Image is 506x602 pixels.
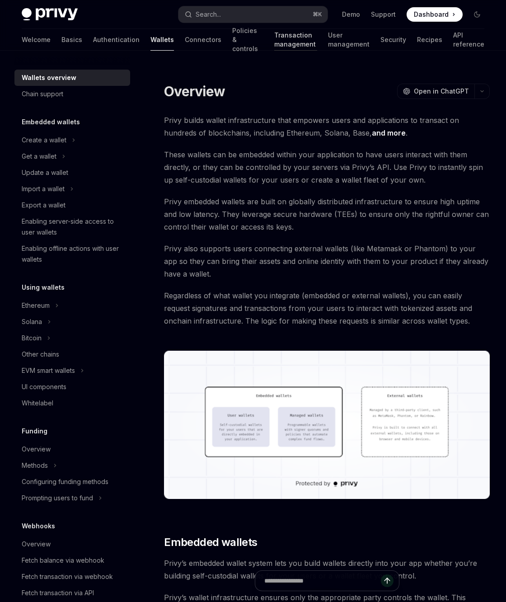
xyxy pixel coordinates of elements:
a: Enabling offline actions with user wallets [14,240,130,268]
a: API reference [453,29,484,51]
button: Send message [381,574,394,587]
button: Create a wallet [14,132,130,148]
div: Whitelabel [22,398,53,409]
span: Embedded wallets [164,535,257,550]
span: ⌘ K [313,11,322,18]
a: Whitelabel [14,395,130,411]
a: Policies & controls [232,29,263,51]
a: Welcome [22,29,51,51]
a: Export a wallet [14,197,130,213]
a: Transaction management [274,29,317,51]
a: Update a wallet [14,165,130,181]
div: Fetch balance via webhook [22,555,104,566]
h5: Using wallets [22,282,65,293]
img: dark logo [22,8,78,21]
a: Authentication [93,29,140,51]
div: Fetch transaction via webhook [22,571,113,582]
a: Support [371,10,396,19]
button: Get a wallet [14,148,130,165]
div: Import a wallet [22,183,65,194]
h1: Overview [164,83,225,99]
div: Configuring funding methods [22,476,108,487]
input: Ask a question... [264,571,381,591]
h5: Embedded wallets [22,117,80,127]
a: Overview [14,441,130,457]
span: Privy also supports users connecting external wallets (like Metamask or Phantom) to your app so t... [164,242,490,280]
div: Fetch transaction via API [22,588,94,598]
a: Configuring funding methods [14,474,130,490]
span: Regardless of what wallet you integrate (embedded or external wallets), you can easily request si... [164,289,490,327]
a: and more [372,128,406,138]
div: Chain support [22,89,63,99]
a: Wallets [150,29,174,51]
a: Chain support [14,86,130,102]
button: Methods [14,457,130,474]
button: Toggle dark mode [470,7,484,22]
a: Dashboard [407,7,463,22]
div: Bitcoin [22,333,42,343]
span: These wallets can be embedded within your application to have users interact with them directly, ... [164,148,490,186]
span: Open in ChatGPT [414,87,469,96]
div: Enabling server-side access to user wallets [22,216,125,238]
button: Bitcoin [14,330,130,346]
span: Privy embedded wallets are built on globally distributed infrastructure to ensure high uptime and... [164,195,490,233]
button: Solana [14,314,130,330]
div: Wallets overview [22,72,76,83]
a: User management [328,29,370,51]
a: Fetch transaction via webhook [14,569,130,585]
div: EVM smart wallets [22,365,75,376]
a: Wallets overview [14,70,130,86]
button: Open in ChatGPT [397,84,474,99]
a: Recipes [417,29,442,51]
div: Overview [22,444,51,455]
span: Privy’s embedded wallet system lets you build wallets directly into your app whether you’re build... [164,557,490,582]
div: Get a wallet [22,151,56,162]
div: Search... [196,9,221,20]
button: Ethereum [14,297,130,314]
a: Fetch transaction via API [14,585,130,601]
a: Overview [14,536,130,552]
button: EVM smart wallets [14,362,130,379]
div: Other chains [22,349,59,360]
button: Import a wallet [14,181,130,197]
div: Ethereum [22,300,50,311]
a: Demo [342,10,360,19]
div: UI components [22,381,66,392]
div: Create a wallet [22,135,66,146]
div: Overview [22,539,51,550]
a: Enabling server-side access to user wallets [14,213,130,240]
a: Other chains [14,346,130,362]
a: Basics [61,29,82,51]
div: Enabling offline actions with user wallets [22,243,125,265]
div: Update a wallet [22,167,68,178]
div: Methods [22,460,48,471]
h5: Webhooks [22,521,55,531]
div: Solana [22,316,42,327]
a: Fetch balance via webhook [14,552,130,569]
a: Connectors [185,29,221,51]
a: Security [380,29,406,51]
span: Dashboard [414,10,449,19]
h5: Funding [22,426,47,437]
button: Prompting users to fund [14,490,130,506]
button: Search...⌘K [178,6,328,23]
span: Privy builds wallet infrastructure that empowers users and applications to transact on hundreds o... [164,114,490,139]
div: Export a wallet [22,200,66,211]
div: Prompting users to fund [22,493,93,503]
a: UI components [14,379,130,395]
img: images/walletoverview.png [164,351,490,499]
